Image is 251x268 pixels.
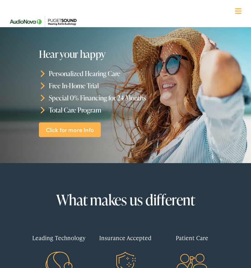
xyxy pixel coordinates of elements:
[39,104,215,116] li: Total Care Program
[31,192,221,208] h2: What makes us different
[97,228,154,266] a: Insurance Accepted
[31,228,88,266] a: Leading Technology
[39,92,215,104] li: Special 0% Financing for 24 Months
[39,48,141,59] h1: Hear your happy
[39,80,215,92] li: Free In-Home Trial
[39,67,215,80] li: Personalized Hearing Care
[31,228,88,247] div: Leading Technology
[164,228,221,247] div: Patient Care
[39,122,101,137] a: Click for more Info
[10,26,246,45] a: What We Offer
[97,228,154,247] div: Insurance Accepted
[164,228,221,266] a: Patient Care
